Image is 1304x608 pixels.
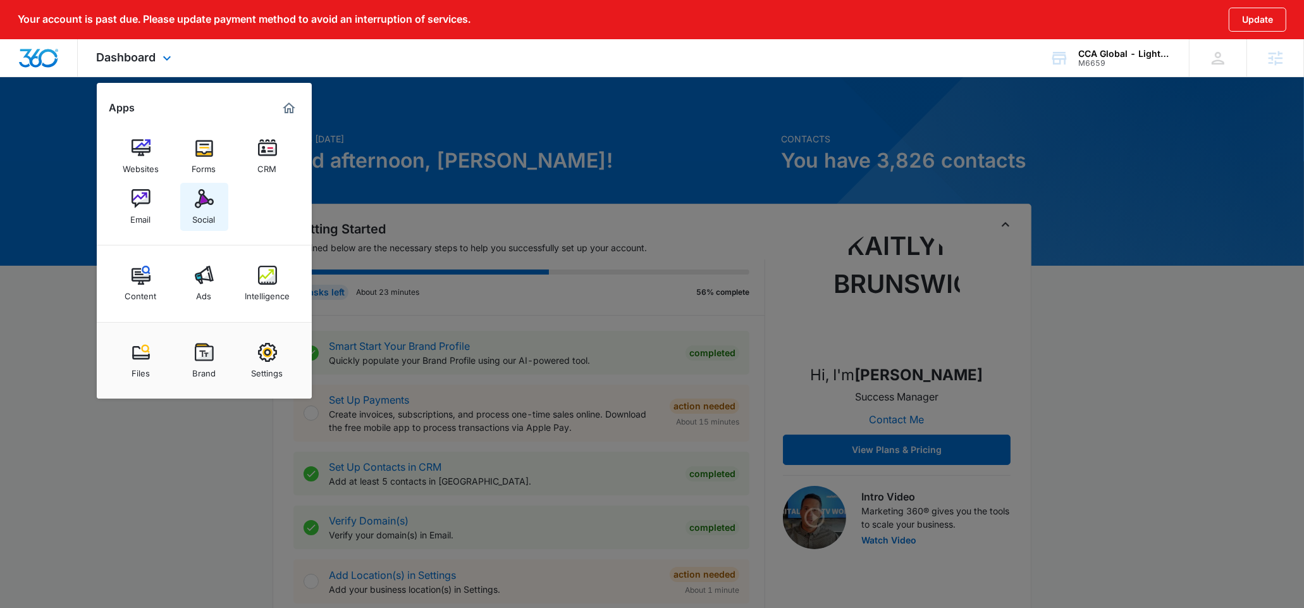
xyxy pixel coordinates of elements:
[132,362,150,378] div: Files
[78,39,194,77] div: Dashboard
[279,98,299,118] a: Marketing 360® Dashboard
[117,132,165,180] a: Websites
[117,337,165,385] a: Files
[109,102,135,114] h2: Apps
[117,183,165,231] a: Email
[193,208,216,225] div: Social
[1078,59,1171,68] div: account id
[192,158,216,174] div: Forms
[180,337,228,385] a: Brand
[243,259,292,307] a: Intelligence
[18,13,471,25] p: Your account is past due. Please update payment method to avoid an interruption of services.
[245,285,290,301] div: Intelligence
[117,259,165,307] a: Content
[243,132,292,180] a: CRM
[131,208,151,225] div: Email
[252,362,283,378] div: Settings
[123,158,159,174] div: Websites
[180,259,228,307] a: Ads
[97,51,156,64] span: Dashboard
[180,183,228,231] a: Social
[258,158,277,174] div: CRM
[125,285,157,301] div: Content
[243,337,292,385] a: Settings
[192,362,216,378] div: Brand
[1078,49,1171,59] div: account name
[197,285,212,301] div: Ads
[1229,8,1286,32] button: Update
[180,132,228,180] a: Forms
